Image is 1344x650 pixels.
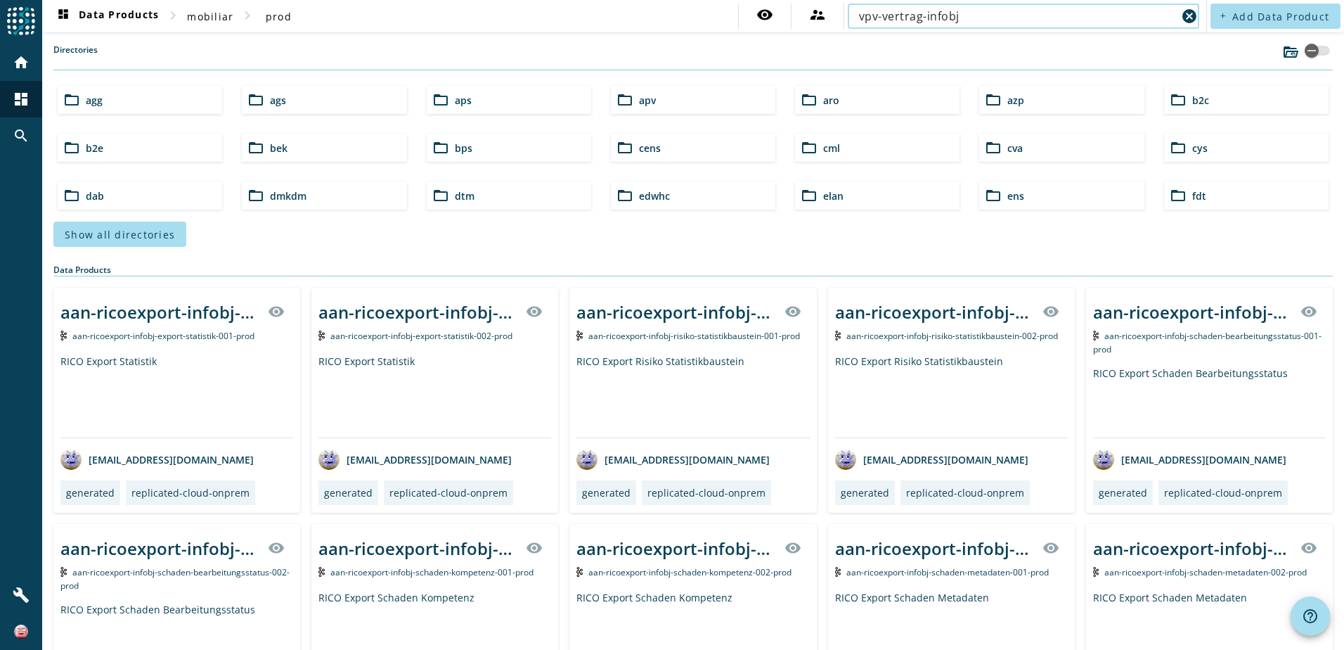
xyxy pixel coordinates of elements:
mat-icon: folder_open [63,187,80,204]
img: avatar [576,449,597,470]
input: Search (% or * for wildcards) [859,8,1177,25]
span: prod [266,10,292,23]
div: aan-ricoexport-infobj-schaden-bearbeitungsstatus-001-_stage_ [1093,300,1292,324]
img: avatar [60,449,82,470]
span: cens [639,141,661,155]
div: generated [841,486,889,499]
mat-icon: build [13,587,30,604]
button: Add Data Product [1210,4,1340,29]
div: RICO Export Schaden Bearbeitungsstatus [1093,367,1326,438]
span: b2c [1192,94,1209,107]
mat-icon: folder_open [432,91,449,108]
span: Kafka Topic: aan-ricoexport-infobj-schaden-kompetenz-001-prod [330,566,534,578]
div: aan-ricoexport-infobj-schaden-bearbeitungsstatus-002-_stage_ [60,537,259,560]
mat-icon: folder_open [247,139,264,156]
img: avatar [1093,449,1114,470]
span: elan [823,189,844,203]
div: generated [324,486,373,499]
span: dtm [455,189,474,203]
div: replicated-cloud-onprem [647,486,765,499]
button: mobiliar [181,4,239,29]
mat-icon: search [13,127,30,144]
img: Kafka Topic: aan-ricoexport-infobj-schaden-metadaten-002-prod [1093,567,1099,577]
mat-icon: visibility [1042,540,1059,556]
mat-icon: folder_open [63,91,80,108]
mat-icon: help_outline [1302,608,1319,625]
span: Kafka Topic: aan-ricoexport-infobj-export-statistik-002-prod [330,330,512,342]
mat-icon: add [1219,12,1227,20]
span: azp [1007,94,1024,107]
img: Kafka Topic: aan-ricoexport-infobj-schaden-bearbeitungsstatus-002-prod [60,567,67,577]
mat-icon: folder_open [1170,91,1187,108]
div: aan-ricoexport-infobj-export-statistik-002-_stage_ [318,300,517,324]
span: bek [270,141,287,155]
span: fdt [1192,189,1206,203]
div: [EMAIL_ADDRESS][DOMAIN_NAME] [576,449,770,470]
span: Show all directories [65,228,175,241]
mat-icon: folder_open [801,139,818,156]
span: Kafka Topic: aan-ricoexport-infobj-schaden-bearbeitungsstatus-002-prod [60,566,290,592]
button: Data Products [49,4,164,29]
span: Kafka Topic: aan-ricoexport-infobj-schaden-kompetenz-002-prod [588,566,791,578]
span: Add Data Product [1232,10,1329,23]
span: aps [455,94,472,107]
span: dmkdm [270,189,306,203]
div: aan-ricoexport-infobj-schaden-kompetenz-002-_stage_ [576,537,775,560]
span: Kafka Topic: aan-ricoexport-infobj-schaden-metadaten-002-prod [1104,566,1307,578]
img: spoud-logo.svg [7,7,35,35]
span: apv [639,94,656,107]
img: Kafka Topic: aan-ricoexport-infobj-export-statistik-001-prod [60,331,67,340]
div: aan-ricoexport-infobj-risiko-statistikbaustein-001-_stage_ [576,300,775,324]
img: avatar [318,449,340,470]
mat-icon: folder_open [247,91,264,108]
mat-icon: folder_open [801,187,818,204]
img: avatar [835,449,856,470]
span: Kafka Topic: aan-ricoexport-infobj-risiko-statistikbaustein-001-prod [588,330,800,342]
mat-icon: visibility [756,6,773,23]
div: generated [582,486,631,499]
div: generated [66,486,115,499]
div: generated [1099,486,1147,499]
span: dab [86,189,104,203]
mat-icon: visibility [1042,303,1059,320]
div: RICO Export Risiko Statistikbaustein [576,355,809,438]
div: aan-ricoexport-infobj-export-statistik-001-_stage_ [60,300,259,324]
mat-icon: cancel [1181,8,1198,25]
div: aan-ricoexport-infobj-schaden-metadaten-001-_stage_ [835,537,1034,560]
span: cml [823,141,840,155]
mat-icon: home [13,54,30,71]
mat-icon: visibility [1300,303,1317,320]
mat-icon: folder_open [985,139,1002,156]
img: Kafka Topic: aan-ricoexport-infobj-schaden-metadaten-001-prod [835,567,841,577]
span: edwhc [639,189,670,203]
span: cva [1007,141,1023,155]
div: [EMAIL_ADDRESS][DOMAIN_NAME] [1093,449,1286,470]
span: Kafka Topic: aan-ricoexport-infobj-schaden-bearbeitungsstatus-001-prod [1093,330,1322,355]
mat-icon: folder_open [432,187,449,204]
span: Data Products [55,8,159,25]
mat-icon: folder_open [1170,139,1187,156]
span: Kafka Topic: aan-ricoexport-infobj-schaden-metadaten-001-prod [846,566,1049,578]
div: RICO Export Statistik [60,355,293,438]
span: agg [86,94,103,107]
div: replicated-cloud-onprem [131,486,250,499]
mat-icon: folder_open [63,139,80,156]
div: [EMAIL_ADDRESS][DOMAIN_NAME] [60,449,254,470]
img: Kafka Topic: aan-ricoexport-infobj-schaden-kompetenz-001-prod [318,567,325,577]
div: Data Products [53,264,1333,276]
img: Kafka Topic: aan-ricoexport-infobj-schaden-kompetenz-002-prod [576,567,583,577]
mat-icon: supervisor_account [809,6,826,23]
mat-icon: folder_open [247,187,264,204]
mat-icon: folder_open [616,139,633,156]
mat-icon: folder_open [616,187,633,204]
mat-icon: visibility [784,540,801,556]
button: Show all directories [53,222,186,247]
span: ags [270,94,286,107]
mat-icon: visibility [268,303,285,320]
div: replicated-cloud-onprem [1164,486,1282,499]
div: [EMAIL_ADDRESS][DOMAIN_NAME] [835,449,1028,470]
div: RICO Export Statistik [318,355,551,438]
div: RICO Export Risiko Statistikbaustein [835,355,1068,438]
div: aan-ricoexport-infobj-risiko-statistikbaustein-002-_stage_ [835,300,1034,324]
mat-icon: chevron_right [239,7,256,24]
